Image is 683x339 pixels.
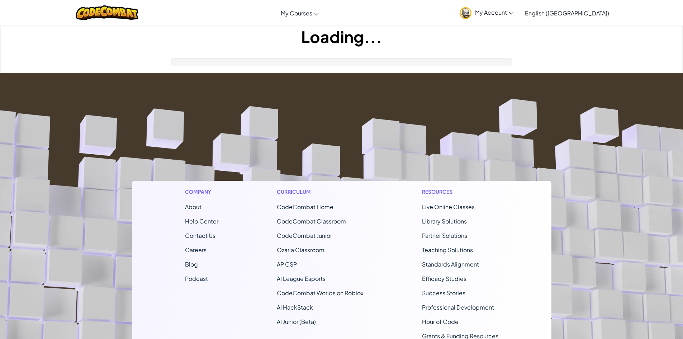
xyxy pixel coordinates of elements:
a: Efficacy Studies [422,275,466,282]
a: Partner Solutions [422,232,467,239]
a: My Account [456,1,517,24]
a: Blog [185,260,198,268]
span: CodeCombat Home [277,203,333,211]
a: CodeCombat Junior [277,232,332,239]
a: Professional Development [422,303,494,311]
a: AI League Esports [277,275,326,282]
a: CodeCombat Worlds on Roblox [277,289,364,297]
a: English ([GEOGRAPHIC_DATA]) [521,3,613,23]
span: Contact Us [185,232,215,239]
img: avatar [460,7,471,19]
h1: Company [185,188,218,196]
a: Standards Alignment [422,260,479,268]
a: AI Junior (Beta) [277,318,316,325]
a: Library Solutions [422,217,467,225]
a: Podcast [185,275,208,282]
a: Careers [185,246,207,254]
h1: Curriculum [277,188,364,196]
a: Success Stories [422,289,465,297]
a: AP CSP [277,260,297,268]
a: Ozaria Classroom [277,246,324,254]
span: My Courses [281,9,312,17]
span: English ([GEOGRAPHIC_DATA]) [525,9,609,17]
a: AI HackStack [277,303,313,311]
a: Live Online Classes [422,203,475,211]
a: Hour of Code [422,318,459,325]
h1: Loading... [0,25,683,48]
a: Help Center [185,217,218,225]
a: CodeCombat Classroom [277,217,346,225]
h1: Resources [422,188,498,196]
span: My Account [475,9,513,16]
a: About [185,203,201,211]
img: CodeCombat logo [76,5,138,20]
a: Teaching Solutions [422,246,473,254]
a: My Courses [277,3,322,23]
